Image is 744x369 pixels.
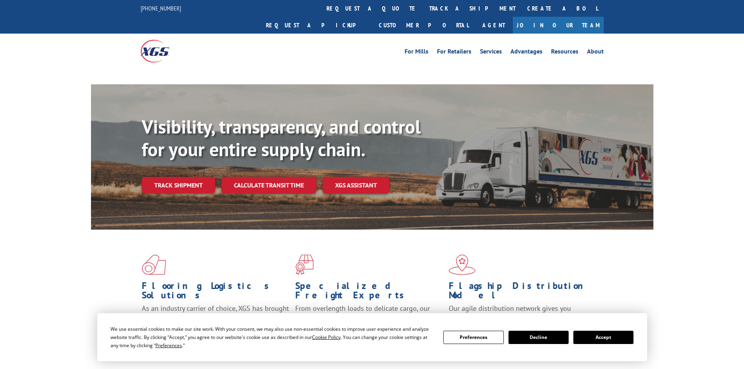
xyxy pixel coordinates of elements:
a: Advantages [510,48,542,57]
button: Decline [508,331,569,344]
a: Agent [475,17,513,34]
h1: Flooring Logistics Solutions [142,281,289,304]
a: Customer Portal [373,17,475,34]
a: Calculate transit time [221,177,316,194]
a: Request a pickup [260,17,373,34]
a: About [587,48,604,57]
span: As an industry carrier of choice, XGS has brought innovation and dedication to flooring logistics... [142,304,289,332]
img: xgs-icon-focused-on-flooring-red [295,255,314,275]
div: Cookie Consent Prompt [97,313,647,361]
h1: Specialized Freight Experts [295,281,443,304]
span: Cookie Policy [312,334,341,340]
span: Our agile distribution network gives you nationwide inventory management on demand. [449,304,592,322]
h1: Flagship Distribution Model [449,281,596,304]
a: Join Our Team [513,17,604,34]
button: Preferences [443,331,503,344]
img: xgs-icon-flagship-distribution-model-red [449,255,476,275]
b: Visibility, transparency, and control for your entire supply chain. [142,114,421,161]
a: Track shipment [142,177,215,193]
div: We use essential cookies to make our site work. With your consent, we may also use non-essential ... [111,325,434,349]
p: From overlength loads to delicate cargo, our experienced staff knows the best way to move your fr... [295,304,443,339]
img: xgs-icon-total-supply-chain-intelligence-red [142,255,166,275]
a: Resources [551,48,578,57]
a: For Retailers [437,48,471,57]
a: XGS ASSISTANT [323,177,389,194]
a: Services [480,48,502,57]
a: For Mills [405,48,428,57]
button: Accept [573,331,633,344]
a: [PHONE_NUMBER] [141,4,181,12]
span: Preferences [155,342,182,349]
